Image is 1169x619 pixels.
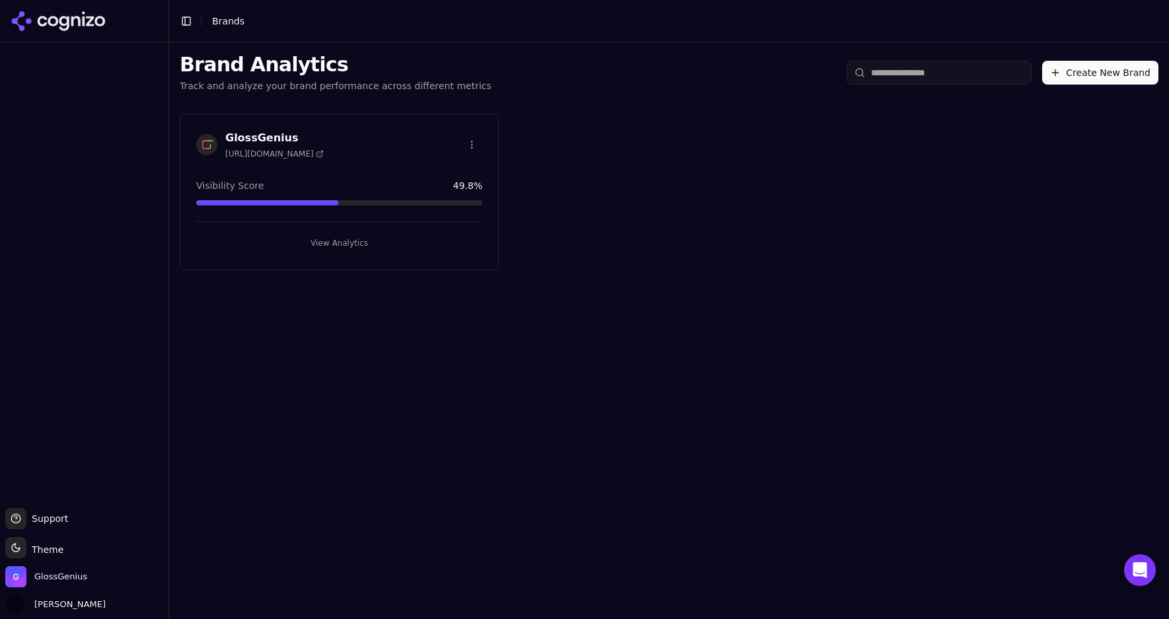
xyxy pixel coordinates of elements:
[5,595,106,614] button: Open user button
[5,566,87,587] button: Open organization switcher
[196,179,264,192] span: Visibility Score
[5,566,26,587] img: GlossGenius
[1042,61,1158,85] button: Create New Brand
[26,512,68,525] span: Support
[26,544,63,555] span: Theme
[180,53,492,77] h1: Brand Analytics
[34,571,87,583] span: GlossGenius
[196,233,482,254] button: View Analytics
[225,149,324,159] span: [URL][DOMAIN_NAME]
[196,134,217,155] img: GlossGenius
[212,15,245,28] nav: breadcrumb
[29,599,106,610] span: [PERSON_NAME]
[212,16,245,26] span: Brands
[180,79,492,92] p: Track and analyze your brand performance across different metrics
[5,595,24,614] img: Lauren Guberman
[1124,554,1156,586] div: Open Intercom Messenger
[453,179,482,192] span: 49.8 %
[225,130,324,146] h3: GlossGenius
